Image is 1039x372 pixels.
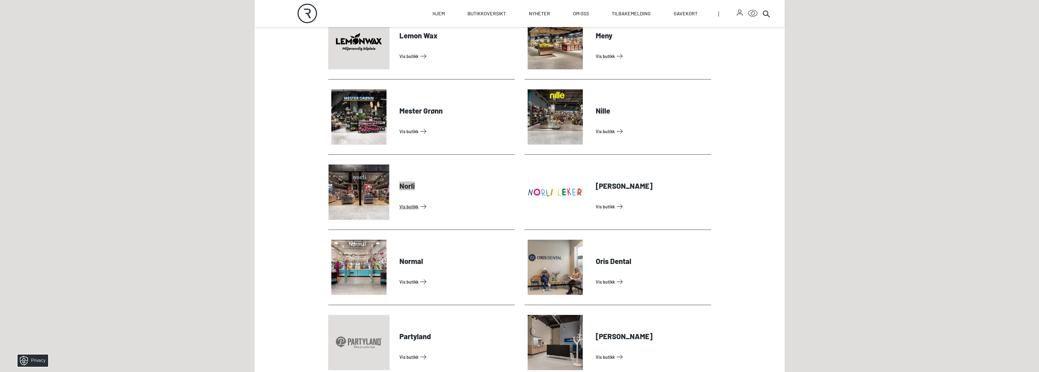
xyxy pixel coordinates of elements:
a: Vis Butikk: Norli [399,202,512,211]
a: Vis Butikk: Oris Dental [596,277,709,287]
button: Open Accessibility Menu [748,9,758,18]
a: Vis Butikk: Lemon Wax [399,51,512,61]
iframe: Manage Preferences [6,352,56,369]
a: Vis Butikk: Norli Leker [596,202,709,211]
a: Vis Butikk: Meny [596,51,709,61]
a: Vis Butikk: Normal [399,277,512,287]
a: Vis Butikk: Partyland [399,352,512,362]
a: Vis Butikk: Nille [596,126,709,136]
a: Vis Butikk: Pons Helsetun [596,352,709,362]
a: Vis Butikk: Mester Grønn [399,126,512,136]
